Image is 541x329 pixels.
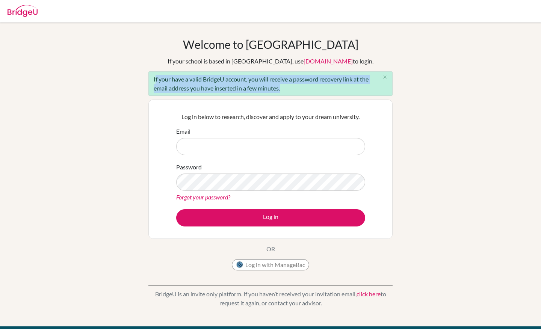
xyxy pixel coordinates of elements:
[176,163,202,172] label: Password
[266,244,275,254] p: OR
[377,72,392,83] button: Close
[183,38,358,51] h1: Welcome to [GEOGRAPHIC_DATA]
[176,112,365,121] p: Log in below to research, discover and apply to your dream university.
[148,290,393,308] p: BridgeU is an invite only platform. If you haven’t received your invitation email, to request it ...
[176,193,230,201] a: Forgot your password?
[304,57,353,65] a: [DOMAIN_NAME]
[357,290,381,297] a: click here
[8,5,38,17] img: Bridge-U
[232,259,309,270] button: Log in with ManageBac
[168,57,373,66] div: If your school is based in [GEOGRAPHIC_DATA], use to login.
[382,74,388,80] i: close
[176,127,190,136] label: Email
[176,209,365,226] button: Log in
[148,71,393,96] div: If your have a valid BridgeU account, you will receive a password recovery link at the email addr...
